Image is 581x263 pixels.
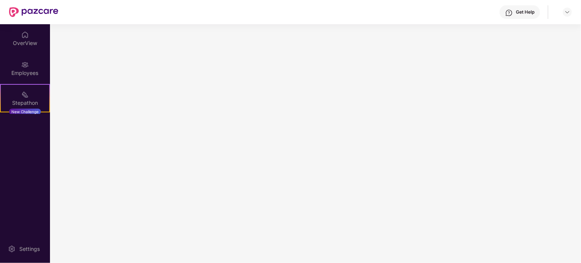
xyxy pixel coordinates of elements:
[505,9,513,17] img: svg+xml;base64,PHN2ZyBpZD0iSGVscC0zMngzMiIgeG1sbnM9Imh0dHA6Ly93d3cudzMub3JnLzIwMDAvc3ZnIiB3aWR0aD...
[17,245,42,253] div: Settings
[21,31,29,39] img: svg+xml;base64,PHN2ZyBpZD0iSG9tZSIgeG1sbnM9Imh0dHA6Ly93d3cudzMub3JnLzIwMDAvc3ZnIiB3aWR0aD0iMjAiIG...
[1,99,49,107] div: Stepathon
[9,109,41,115] div: New Challenge
[516,9,534,15] div: Get Help
[21,91,29,98] img: svg+xml;base64,PHN2ZyB4bWxucz0iaHR0cDovL3d3dy53My5vcmcvMjAwMC9zdmciIHdpZHRoPSIyMSIgaGVpZ2h0PSIyMC...
[8,245,16,253] img: svg+xml;base64,PHN2ZyBpZD0iU2V0dGluZy0yMHgyMCIgeG1sbnM9Imh0dHA6Ly93d3cudzMub3JnLzIwMDAvc3ZnIiB3aW...
[21,61,29,68] img: svg+xml;base64,PHN2ZyBpZD0iRW1wbG95ZWVzIiB4bWxucz0iaHR0cDovL3d3dy53My5vcmcvMjAwMC9zdmciIHdpZHRoPS...
[9,7,58,17] img: New Pazcare Logo
[564,9,570,15] img: svg+xml;base64,PHN2ZyBpZD0iRHJvcGRvd24tMzJ4MzIiIHhtbG5zPSJodHRwOi8vd3d3LnczLm9yZy8yMDAwL3N2ZyIgd2...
